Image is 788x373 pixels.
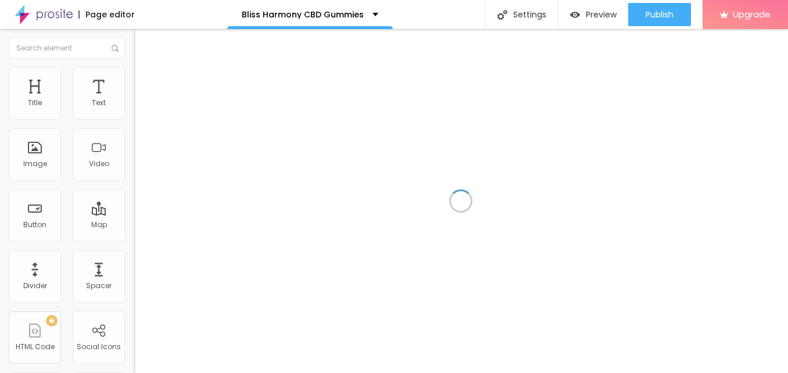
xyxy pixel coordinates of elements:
div: Image [23,160,47,168]
span: Upgrade [733,9,771,19]
div: Social Icons [77,343,121,351]
div: Spacer [86,282,112,290]
div: Button [23,221,46,229]
div: Divider [23,282,47,290]
button: Preview [558,3,628,26]
span: Preview [586,10,617,19]
img: Icone [112,45,119,52]
div: Title [28,99,42,107]
span: Publish [646,10,674,19]
div: Page editor [78,10,135,19]
div: Map [91,221,107,229]
img: view-1.svg [570,10,580,20]
div: Video [89,160,109,168]
button: Publish [628,3,691,26]
div: Text [92,99,106,107]
div: HTML Code [16,343,55,351]
img: Icone [497,10,507,20]
input: Search element [9,38,125,59]
p: Bliss Harmony CBD Gummies [242,10,364,19]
